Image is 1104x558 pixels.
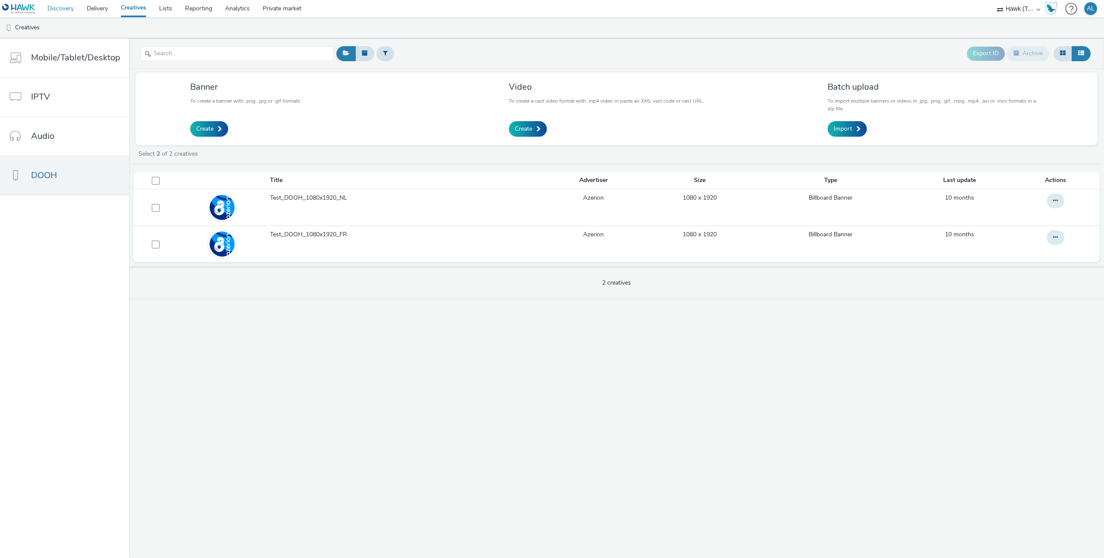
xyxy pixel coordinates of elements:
[269,172,545,189] th: Title
[196,125,213,133] span: Create
[31,51,120,64] span: Mobile/Tablet/Desktop
[190,121,228,137] a: Create
[545,172,642,189] th: Advertiser
[1044,2,1057,16] img: Hawk Academy
[138,150,201,158] a: Select of 2 creatives
[270,194,351,202] span: Test_DOOH_1080x1920_NL
[1044,2,1061,16] a: Hawk Academy
[602,279,631,287] span: 2 creatives
[509,81,704,93] h3: Video
[270,194,544,207] a: Test_DOOH_1080x1920_NL
[210,222,235,266] img: 25b58fe3-c35f-43ac-a2e7-19aea47f77cc.jpg
[1054,46,1072,61] button: Grid
[583,194,604,202] a: Azerion
[270,230,351,239] span: Test_DOOH_1080x1920_FR
[683,230,717,239] a: 1080 x 1920
[190,81,301,93] h3: Banner
[828,97,1043,113] p: To import multiple banners or videos in .jpg, .png, .gif, .mpg, .mp4, .avi or .mov formats in a z...
[834,125,852,133] span: Import
[904,172,1015,189] th: Last update
[757,172,904,189] th: Type
[945,194,974,202] span: 10 months
[31,130,54,142] span: Audio
[2,3,35,14] img: undefined Logo
[509,97,704,105] p: To create a vast video format with .mp4 video or paste an XML vast code or vast URL.
[1087,2,1095,15] div: AL
[515,125,532,133] span: Create
[31,91,50,103] span: IPTV
[945,230,974,238] span: 10 months
[945,230,974,239] a: 23 October 2024, 16:06
[642,172,757,189] th: Size
[190,97,301,105] p: To create a banner with .png, .jpg or .gif formats.
[157,150,160,158] strong: 2
[945,194,974,202] a: 23 October 2024, 16:07
[1072,46,1091,61] button: Table
[828,81,1043,93] h3: Batch upload
[967,47,1005,60] button: Export ID
[1015,172,1100,189] th: Actions
[809,194,853,202] a: Billboard Banner
[683,194,717,202] a: 1080 x 1920
[583,230,604,239] a: Azerion
[270,230,544,243] a: Test_DOOH_1080x1920_FR
[828,121,867,137] a: Import
[1007,46,1049,61] button: Archive
[809,230,853,239] a: Billboard Banner
[140,46,334,61] input: Search...
[210,185,235,230] img: f1d8c18f-03e5-4875-afaf-c5b90d4bc1ba.jpg
[509,121,547,137] a: Create
[31,169,57,182] span: DOOH
[4,24,13,32] img: dooh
